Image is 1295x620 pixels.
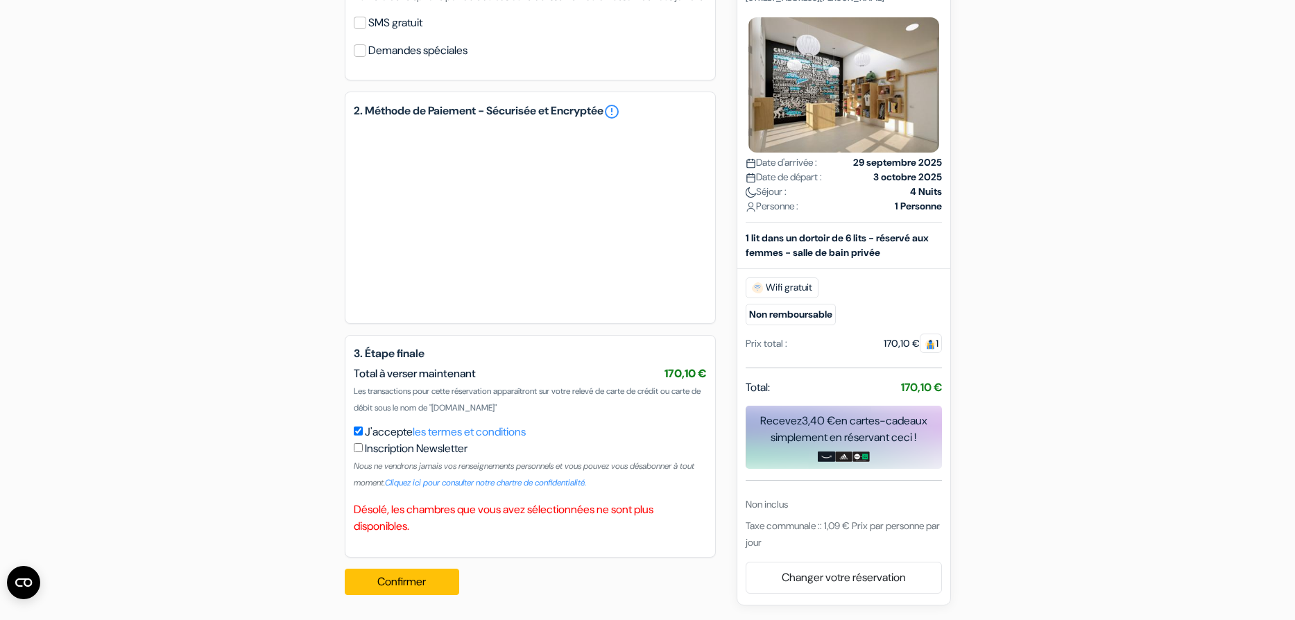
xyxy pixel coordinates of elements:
div: 170,10 € [884,336,942,351]
strong: 170,10 € [901,380,942,395]
strong: 29 septembre 2025 [853,155,942,170]
strong: 1 Personne [895,199,942,214]
img: amazon-card-no-text.png [818,451,835,463]
span: Les transactions pour cette réservation apparaîtront sur votre relevé de carte de crédit ou carte... [354,386,701,413]
small: Nous ne vendrons jamais vos renseignements personnels et vous pouvez vous désabonner à tout moment. [354,460,694,488]
button: Confirmer [345,569,460,595]
div: Prix total : [746,336,787,351]
a: Cliquez ici pour consulter notre chartre de confidentialité. [385,477,586,488]
span: Taxe communale :: 1,09 € Prix par personne par jour [746,520,940,549]
span: 1 [920,334,942,353]
strong: 4 Nuits [910,184,942,199]
label: Inscription Newsletter [365,440,468,457]
b: 1 lit dans un dortoir de 6 lits - réservé aux femmes - salle de bain privée [746,232,929,259]
span: 170,10 € [664,366,707,381]
span: Date de départ : [746,170,822,184]
iframe: Cadre de saisie sécurisé pour le paiement [368,139,693,298]
img: moon.svg [746,187,756,198]
span: Séjour : [746,184,787,199]
a: error_outline [603,103,620,120]
h5: 2. Méthode de Paiement - Sécurisée et Encryptée [354,103,707,120]
small: Non remboursable [746,304,836,325]
div: Recevez en cartes-cadeaux simplement en réservant ceci ! [746,413,942,446]
span: Personne : [746,199,798,214]
img: adidas-card.png [835,451,852,463]
img: calendar.svg [746,158,756,169]
img: uber-uber-eats-card.png [852,451,870,463]
span: Wifi gratuit [746,277,818,298]
img: calendar.svg [746,173,756,183]
label: Demandes spéciales [368,41,468,60]
img: guest.svg [925,339,936,350]
strong: 3 octobre 2025 [873,170,942,184]
span: Total à verser maintenant [354,366,476,381]
label: SMS gratuit [368,13,422,33]
p: Désolé, les chambres que vous avez sélectionnées ne sont plus disponibles. [354,501,707,535]
a: les termes et conditions [413,424,526,439]
span: Total: [746,379,770,396]
div: Non inclus [746,498,942,513]
span: 3,40 € [802,413,835,428]
img: user_icon.svg [746,202,756,212]
a: Changer votre réservation [746,565,941,592]
h5: 3. Étape finale [354,347,707,360]
img: free_wifi.svg [752,282,763,293]
button: Ouvrir le widget CMP [7,566,40,599]
label: J'accepte [365,424,526,440]
span: Date d'arrivée : [746,155,817,170]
